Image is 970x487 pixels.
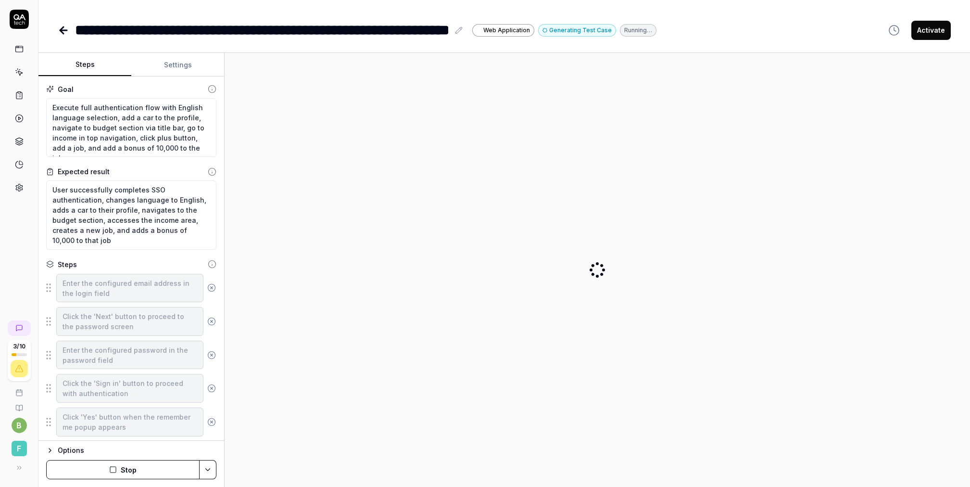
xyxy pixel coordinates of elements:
div: Running… [620,24,656,37]
div: Options [58,445,216,456]
button: Remove step [203,346,220,365]
div: Suggestions [46,307,216,336]
div: Suggestions [46,373,216,403]
button: Options [46,445,216,456]
button: Steps [38,53,131,77]
button: Remove step [203,412,220,432]
button: Remove step [203,379,220,398]
a: Book a call with us [4,381,34,397]
button: View version history [882,21,906,40]
div: Suggestions [46,273,216,303]
span: Web Application [483,26,530,35]
a: Web Application [472,24,534,37]
a: Documentation [4,397,34,412]
button: Activate [911,21,951,40]
div: Suggestions [46,407,216,437]
button: b [12,418,27,433]
button: Remove step [203,278,220,297]
button: Settings [131,53,224,77]
span: 3 / 10 [13,344,25,349]
button: Remove step [203,312,220,331]
button: Generating Test Case [538,24,616,37]
div: Suggestions [46,340,216,370]
button: Stop [46,460,200,479]
div: Goal [58,84,74,94]
div: Steps [58,259,77,269]
a: New conversation [8,320,31,336]
span: F [12,441,27,456]
button: F [4,433,34,458]
div: Expected result [58,167,110,177]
